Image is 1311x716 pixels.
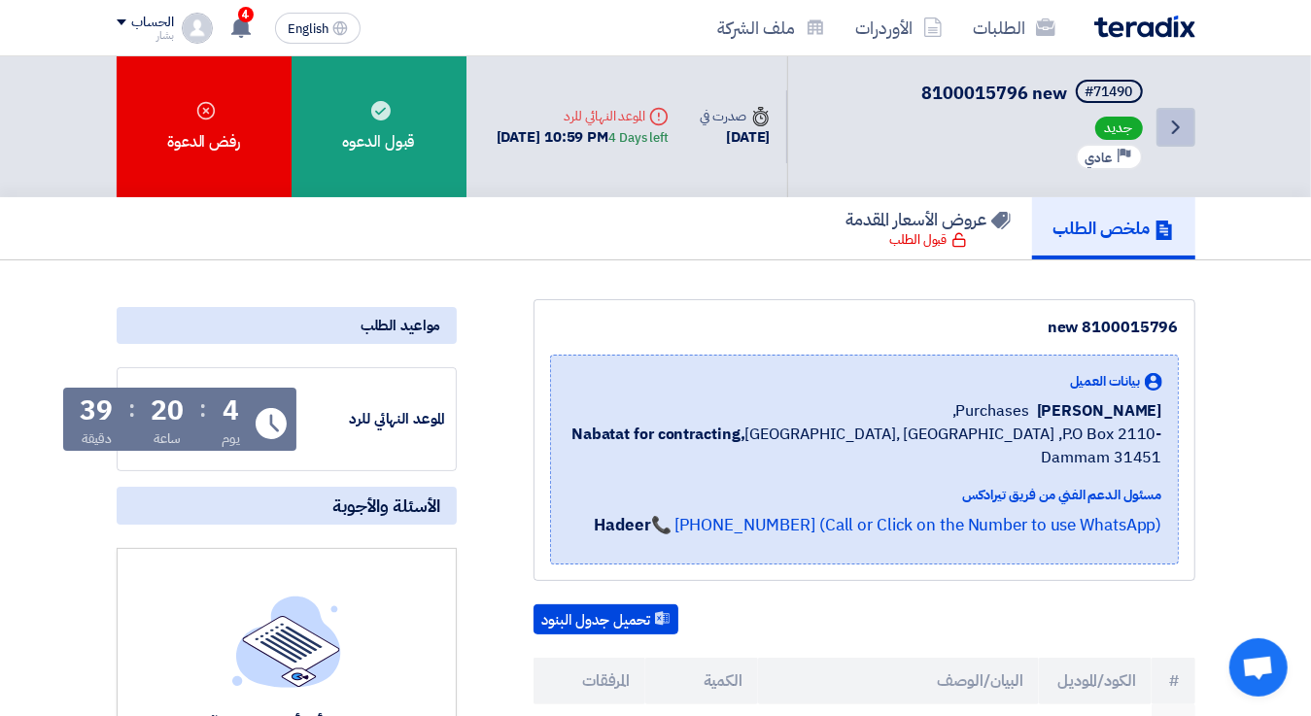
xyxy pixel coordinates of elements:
div: الموعد النهائي للرد [497,106,669,126]
img: empty_state_list.svg [232,596,341,687]
div: 4 Days left [608,128,669,148]
div: بشار [117,30,174,41]
div: دقيقة [82,428,112,449]
div: يوم [222,428,240,449]
th: الكود/الموديل [1039,658,1152,704]
span: الأسئلة والأجوبة [333,494,441,517]
th: البيان/الوصف [758,658,1039,704]
span: Purchases, [952,399,1029,423]
button: English [275,13,361,44]
span: 4 [238,7,254,22]
div: ساعة [154,428,182,449]
div: Open chat [1229,638,1288,697]
a: 📞 [PHONE_NUMBER] (Call or Click on the Number to use WhatsApp) [651,513,1162,537]
span: [PERSON_NAME] [1037,399,1162,423]
span: بيانات العميل [1070,371,1141,392]
div: : [128,392,135,426]
div: 20 [151,397,184,425]
div: صدرت في [700,106,770,126]
div: مسئول الدعم الفني من فريق تيرادكس [567,485,1162,505]
div: رفض الدعوة [117,56,292,197]
span: عادي [1086,149,1113,167]
h5: 8100015796 new [922,80,1147,107]
div: 39 [81,397,114,425]
div: الموعد النهائي للرد [300,408,446,430]
button: تحميل جدول البنود [534,604,678,635]
div: 8100015796 new [550,316,1179,339]
div: [DATE] [700,126,770,149]
a: عروض الأسعار المقدمة قبول الطلب [825,197,1032,259]
th: # [1152,658,1195,704]
div: #71490 [1086,85,1133,99]
a: الأوردرات [841,5,958,51]
div: الحساب [132,15,174,31]
h5: ملخص الطلب [1053,217,1174,239]
h5: عروض الأسعار المقدمة [846,208,1011,230]
span: 8100015796 new [922,80,1068,106]
img: profile_test.png [182,13,213,44]
img: Teradix logo [1094,16,1195,38]
div: : [199,392,206,426]
a: ملف الشركة [703,5,841,51]
a: ملخص الطلب [1032,197,1195,259]
strong: Hadeer [594,513,650,537]
span: [GEOGRAPHIC_DATA], [GEOGRAPHIC_DATA] ,P.O Box 2110- Dammam 31451 [567,423,1162,469]
span: English [288,22,328,36]
div: 4 [223,397,239,425]
th: المرفقات [534,658,646,704]
span: جديد [1095,117,1143,140]
div: قبول الدعوه [292,56,466,197]
div: مواعيد الطلب [117,307,457,344]
a: الطلبات [958,5,1071,51]
div: قبول الطلب [890,230,967,250]
b: Nabatat for contracting, [571,423,745,446]
div: [DATE] 10:59 PM [497,126,669,149]
th: الكمية [645,658,758,704]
